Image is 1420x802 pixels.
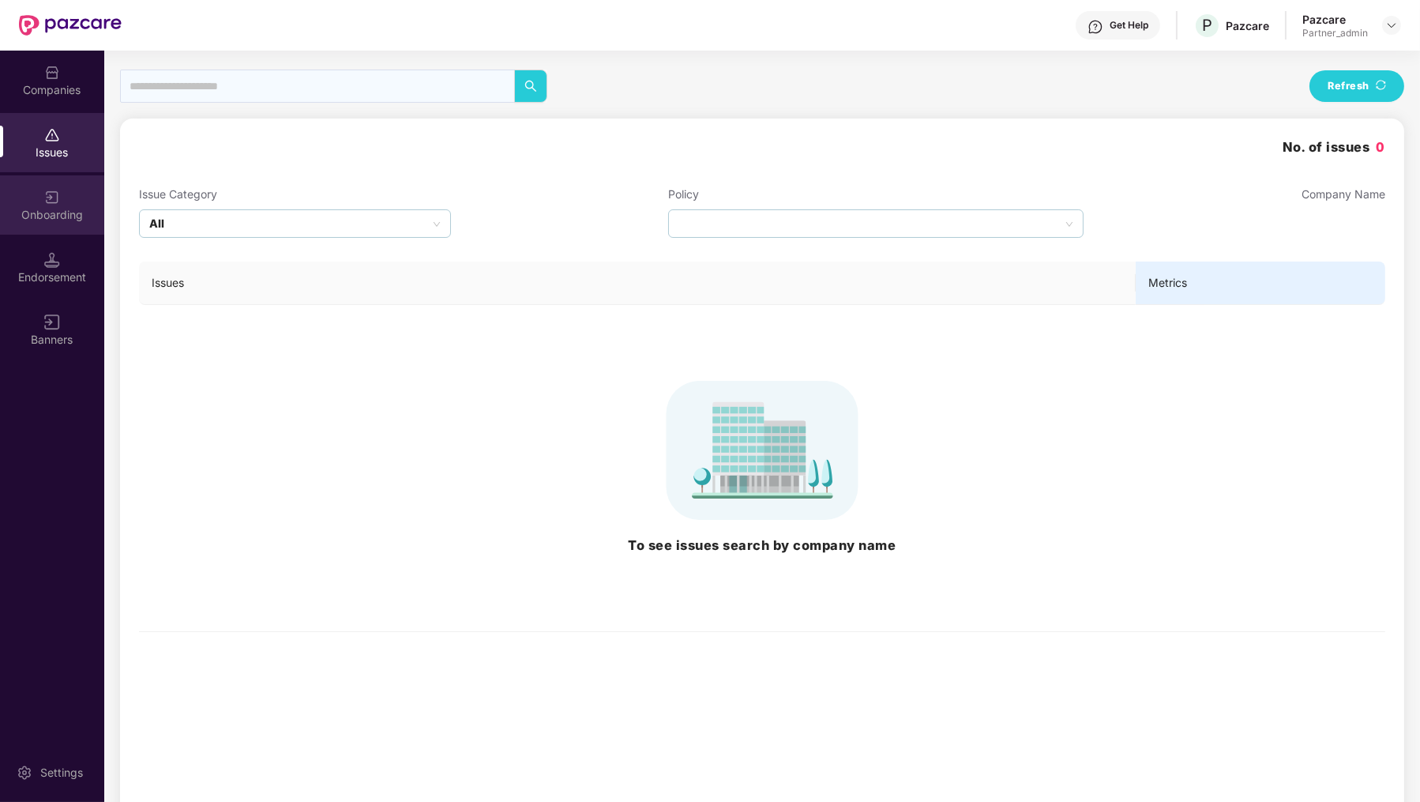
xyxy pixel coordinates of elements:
[152,381,1373,520] img: svg+xml;base64,PHN2ZyB4bWxucz0iaHR0cDovL3d3dy53My5vcmcvMjAwMC9zdmciIHhtbG5zOnhsaW5rPSJodHRwOi8vd3...
[1385,19,1398,32] img: svg+xml;base64,PHN2ZyBpZD0iRHJvcGRvd24tMzJ4MzIiIHhtbG5zPSJodHRwOi8vd3d3LnczLm9yZy8yMDAwL3N2ZyIgd2...
[44,65,60,81] img: svg+xml;base64,PHN2ZyBpZD0iQ29tcGFuaWVzIiB4bWxucz0iaHR0cDovL3d3dy53My5vcmcvMjAwMC9zdmciIHdpZHRoPS...
[44,190,60,205] img: svg+xml;base64,PHN2ZyB3aWR0aD0iMjAiIGhlaWdodD0iMjAiIHZpZXdCb3g9IjAgMCAyMCAyMCIgZmlsbD0ibm9uZSIgeG...
[1283,137,1385,158] h3: No. of issues
[44,252,60,268] img: svg+xml;base64,PHN2ZyB3aWR0aD0iMTQuNSIgaGVpZ2h0PSIxNC41IiB2aWV3Qm94PSIwIDAgMTYgMTYiIGZpbGw9Im5vbm...
[1302,186,1385,203] div: Company Name
[1309,70,1404,102] button: Refreshsync
[44,314,60,330] img: svg+xml;base64,PHN2ZyB3aWR0aD0iMTYiIGhlaWdodD0iMTYiIHZpZXdCb3g9IjAgMCAxNiAxNiIgZmlsbD0ibm9uZSIgeG...
[19,15,122,36] img: New Pazcare Logo
[433,220,441,228] span: down
[149,215,164,232] b: All
[1110,19,1148,32] div: Get Help
[1302,12,1368,27] div: Pazcare
[36,765,88,781] div: Settings
[44,127,60,143] img: svg+xml;base64,PHN2ZyBpZD0iSXNzdWVzX2Rpc2FibGVkIiB4bWxucz0iaHR0cDovL3d3dy53My5vcmcvMjAwMC9zdmciIH...
[139,262,1136,305] th: Issues
[1376,80,1386,92] span: sync
[1302,27,1368,40] div: Partner_admin
[1202,16,1212,35] span: P
[514,70,547,103] button: search
[17,765,32,781] img: svg+xml;base64,PHN2ZyBpZD0iU2V0dGluZy0yMHgyMCIgeG1sbnM9Imh0dHA6Ly93d3cudzMub3JnLzIwMDAvc3ZnIiB3aW...
[1088,19,1103,35] img: svg+xml;base64,PHN2ZyBpZD0iSGVscC0zMngzMiIgeG1sbnM9Imh0dHA6Ly93d3cudzMub3JnLzIwMDAvc3ZnIiB3aWR0aD...
[1148,274,1373,292] span: Metrics
[152,536,1373,556] h3: To see issues search by company name
[1065,220,1073,228] span: down
[668,186,1084,203] div: Policy
[1377,139,1386,155] span: 0
[139,186,451,203] div: Issue Category
[1328,78,1369,94] span: Refresh
[1226,18,1269,33] div: Pazcare
[515,80,547,92] span: search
